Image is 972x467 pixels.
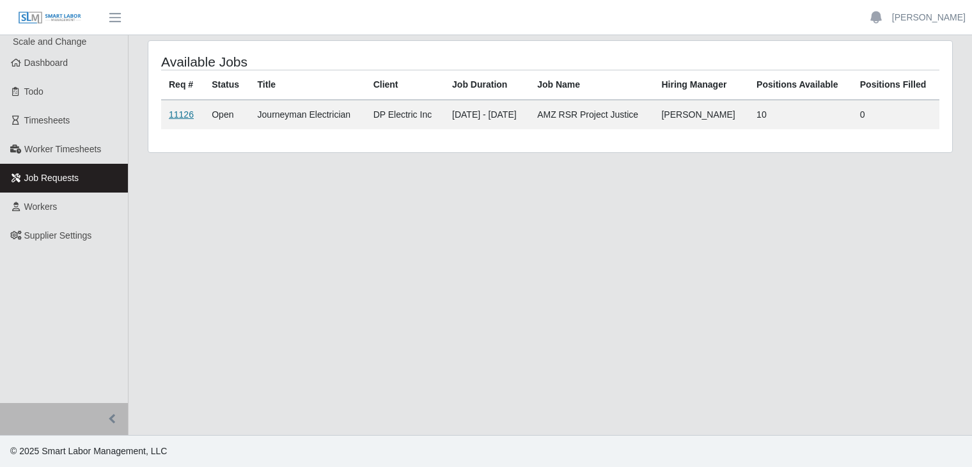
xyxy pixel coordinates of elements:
[204,70,249,100] th: Status
[10,446,167,456] span: © 2025 Smart Labor Management, LLC
[24,86,43,97] span: Todo
[161,54,474,70] h4: Available Jobs
[892,11,966,24] a: [PERSON_NAME]
[749,70,852,100] th: Positions Available
[250,100,366,129] td: Journeyman Electrician
[529,100,654,129] td: AMZ RSR Project Justice
[366,100,444,129] td: DP Electric Inc
[250,70,366,100] th: Title
[24,115,70,125] span: Timesheets
[852,70,939,100] th: Positions Filled
[444,100,529,129] td: [DATE] - [DATE]
[24,173,79,183] span: Job Requests
[204,100,249,129] td: Open
[444,70,529,100] th: Job Duration
[24,58,68,68] span: Dashboard
[529,70,654,100] th: Job Name
[13,36,86,47] span: Scale and Change
[366,70,444,100] th: Client
[24,230,92,241] span: Supplier Settings
[654,100,749,129] td: [PERSON_NAME]
[852,100,939,129] td: 0
[169,109,194,120] a: 11126
[654,70,749,100] th: Hiring Manager
[24,144,101,154] span: Worker Timesheets
[161,70,204,100] th: Req #
[749,100,852,129] td: 10
[24,202,58,212] span: Workers
[18,11,82,25] img: SLM Logo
